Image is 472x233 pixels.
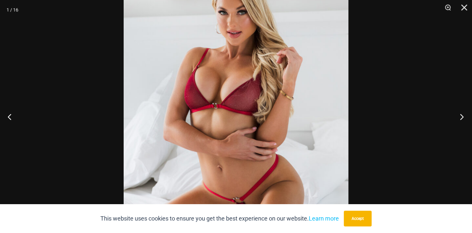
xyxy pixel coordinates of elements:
p: This website uses cookies to ensure you get the best experience on our website. [100,214,339,223]
div: 1 / 16 [7,5,18,15]
button: Accept [344,211,372,226]
a: Learn more [309,215,339,222]
button: Next [447,100,472,133]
